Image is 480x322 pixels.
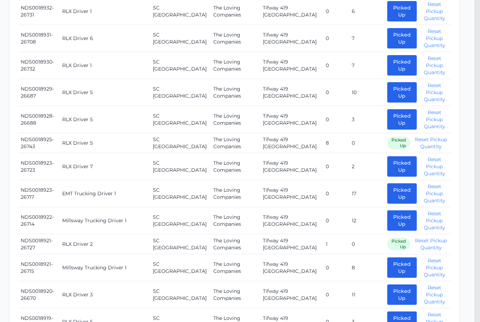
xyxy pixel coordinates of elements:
[59,254,150,281] td: Millsway Trucking Driver 1
[421,183,448,204] button: Reset Pickup Quantity
[260,153,323,180] td: Tifway 419 [GEOGRAPHIC_DATA]
[349,207,384,234] td: 12
[18,133,59,153] td: NDS0018925-26743
[18,180,59,207] td: NDS0018923-26717
[323,234,349,254] td: 1
[387,183,417,204] button: Picked Up
[349,234,384,254] td: 0
[387,257,417,278] button: Picked Up
[260,25,323,52] td: Tifway 419 [GEOGRAPHIC_DATA]
[150,254,210,281] td: SC [GEOGRAPHIC_DATA]
[150,52,210,79] td: SC [GEOGRAPHIC_DATA]
[210,207,260,234] td: The Loving Companies
[349,254,384,281] td: 8
[210,133,260,153] td: The Loving Companies
[18,281,59,308] td: NDS0018920-26670
[421,109,448,130] button: Reset Pickup Quantity
[210,234,260,254] td: The Loving Companies
[387,284,417,305] button: Picked Up
[150,207,210,234] td: SC [GEOGRAPHIC_DATA]
[323,79,349,106] td: 0
[323,254,349,281] td: 0
[150,153,210,180] td: SC [GEOGRAPHIC_DATA]
[210,180,260,207] td: The Loving Companies
[59,207,150,234] td: Millsway Trucking Driver 1
[210,254,260,281] td: The Loving Companies
[260,133,323,153] td: Tifway 419 [GEOGRAPHIC_DATA]
[59,79,150,106] td: RLX Driver 5
[349,52,384,79] td: 7
[414,136,448,150] button: Reset Pickup Quantity
[349,153,384,180] td: 2
[260,106,323,133] td: Tifway 419 [GEOGRAPHIC_DATA]
[349,133,384,153] td: 0
[414,237,448,251] button: Reset Pickup Quantity
[150,25,210,52] td: SC [GEOGRAPHIC_DATA]
[18,52,59,79] td: NDS0018930-26732
[260,79,323,106] td: Tifway 419 [GEOGRAPHIC_DATA]
[59,281,150,308] td: RLX Driver 3
[323,153,349,180] td: 0
[349,180,384,207] td: 17
[59,153,150,180] td: RLX Driver 7
[387,1,417,21] button: Picked Up
[18,79,59,106] td: NDS0018929-26687
[150,234,210,254] td: SC [GEOGRAPHIC_DATA]
[349,281,384,308] td: 11
[210,79,260,106] td: The Loving Companies
[260,52,323,79] td: Tifway 419 [GEOGRAPHIC_DATA]
[323,25,349,52] td: 0
[150,281,210,308] td: SC [GEOGRAPHIC_DATA]
[387,28,417,48] button: Picked Up
[18,106,59,133] td: NDS0018928-26688
[421,257,448,278] button: Reset Pickup Quantity
[421,82,448,103] button: Reset Pickup Quantity
[18,153,59,180] td: NDS0018923-26723
[421,210,448,231] button: Reset Pickup Quantity
[260,180,323,207] td: Tifway 419 [GEOGRAPHIC_DATA]
[18,207,59,234] td: NDS0018922-26714
[18,234,59,254] td: NDS0018921-26727
[323,52,349,79] td: 0
[150,133,210,153] td: SC [GEOGRAPHIC_DATA]
[18,254,59,281] td: NDS0018921-26715
[349,106,384,133] td: 3
[421,284,448,305] button: Reset Pickup Quantity
[260,234,323,254] td: Tifway 419 [GEOGRAPHIC_DATA]
[150,106,210,133] td: SC [GEOGRAPHIC_DATA]
[387,238,410,250] span: Picked Up
[349,25,384,52] td: 7
[387,109,417,130] button: Picked Up
[260,254,323,281] td: Tifway 419 [GEOGRAPHIC_DATA]
[387,137,410,149] span: Picked Up
[59,234,150,254] td: RLX Driver 2
[210,52,260,79] td: The Loving Companies
[59,133,150,153] td: RLX Driver 5
[59,52,150,79] td: RLX Driver 1
[387,55,417,75] button: Picked Up
[387,210,417,231] button: Picked Up
[260,281,323,308] td: Tifway 419 [GEOGRAPHIC_DATA]
[421,55,448,76] button: Reset Pickup Quantity
[387,82,417,103] button: Picked Up
[260,207,323,234] td: Tifway 419 [GEOGRAPHIC_DATA]
[387,156,417,177] button: Picked Up
[18,25,59,52] td: NDS0018931-26708
[421,28,448,49] button: Reset Pickup Quantity
[323,281,349,308] td: 0
[349,79,384,106] td: 10
[210,153,260,180] td: The Loving Companies
[150,180,210,207] td: SC [GEOGRAPHIC_DATA]
[323,133,349,153] td: 8
[59,25,150,52] td: RLX Driver 6
[210,281,260,308] td: The Loving Companies
[210,25,260,52] td: The Loving Companies
[150,79,210,106] td: SC [GEOGRAPHIC_DATA]
[323,207,349,234] td: 0
[323,180,349,207] td: 0
[421,156,448,177] button: Reset Pickup Quantity
[421,1,448,22] button: Reset Pickup Quantity
[323,106,349,133] td: 0
[59,180,150,207] td: EMT Trucking Driver 1
[59,106,150,133] td: RLX Driver 5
